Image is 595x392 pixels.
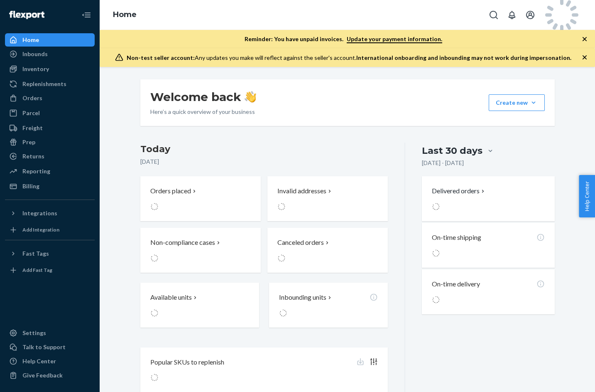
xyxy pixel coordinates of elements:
[9,11,44,19] img: Flexport logo
[347,35,442,43] a: Update your payment information.
[140,228,261,273] button: Non-compliance cases
[22,109,40,117] div: Parcel
[22,152,44,160] div: Returns
[432,279,480,289] p: On-time delivery
[422,144,482,157] div: Last 30 days
[127,54,571,62] div: Any updates you make will reflect against the seller's account.
[22,182,39,190] div: Billing
[245,91,256,103] img: hand-wave emoji
[150,89,256,104] h1: Welcome back
[485,7,502,23] button: Open Search Box
[277,186,326,196] p: Invalid addresses
[522,7,539,23] button: Open account menu
[22,357,56,365] div: Help Center
[5,223,95,237] a: Add Integration
[22,80,66,88] div: Replenishments
[140,158,388,166] p: [DATE]
[432,186,486,196] button: Delivered orders
[5,326,95,340] a: Settings
[432,233,481,242] p: On-time shipping
[106,3,143,27] ol: breadcrumbs
[5,33,95,47] a: Home
[277,238,324,247] p: Canceled orders
[5,47,95,61] a: Inbounds
[22,226,59,233] div: Add Integration
[504,7,520,23] button: Open notifications
[22,65,49,73] div: Inventory
[22,343,66,351] div: Talk to Support
[5,355,95,368] a: Help Center
[113,10,137,19] a: Home
[22,36,39,44] div: Home
[5,77,95,91] a: Replenishments
[140,283,259,328] button: Available units
[5,264,95,277] a: Add Fast Tag
[5,247,95,260] button: Fast Tags
[5,91,95,105] a: Orders
[150,238,215,247] p: Non-compliance cases
[269,283,388,328] button: Inbounding units
[150,293,192,302] p: Available units
[22,329,46,337] div: Settings
[579,175,595,217] button: Help Center
[150,357,224,367] p: Popular SKUs to replenish
[22,50,48,58] div: Inbounds
[5,106,95,120] a: Parcel
[127,54,195,61] span: Non-test seller account:
[5,62,95,76] a: Inventory
[78,7,95,23] button: Close Navigation
[140,176,261,221] button: Orders placed
[267,228,388,273] button: Canceled orders
[279,293,326,302] p: Inbounding units
[245,35,442,43] p: Reminder: You have unpaid invoices.
[5,150,95,163] a: Returns
[140,143,388,156] h3: Today
[22,266,52,274] div: Add Fast Tag
[5,207,95,220] button: Integrations
[22,94,42,102] div: Orders
[267,176,388,221] button: Invalid addresses
[22,124,43,132] div: Freight
[22,138,35,146] div: Prep
[150,186,191,196] p: Orders placed
[5,165,95,178] a: Reporting
[5,180,95,193] a: Billing
[22,249,49,258] div: Fast Tags
[5,369,95,382] button: Give Feedback
[5,136,95,149] a: Prep
[356,54,571,61] span: International onboarding and inbounding may not work during impersonation.
[422,159,464,167] p: [DATE] - [DATE]
[22,371,63,380] div: Give Feedback
[150,108,256,116] p: Here’s a quick overview of your business
[22,167,50,175] div: Reporting
[5,340,95,354] button: Talk to Support
[22,209,57,217] div: Integrations
[5,121,95,135] a: Freight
